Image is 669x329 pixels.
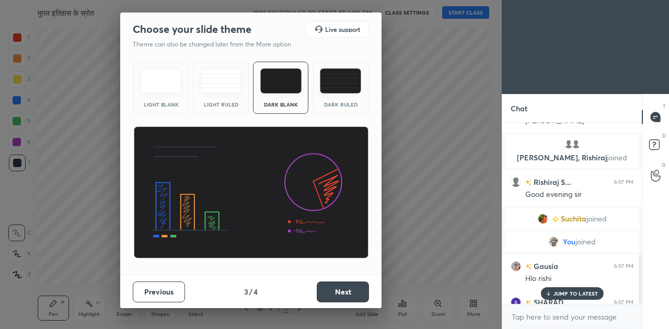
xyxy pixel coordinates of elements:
[133,22,251,36] h2: Choose your slide theme
[511,177,521,187] img: default.png
[561,215,586,223] span: Suchita
[317,281,369,302] button: Next
[663,102,666,110] p: T
[260,68,302,93] img: darkTheme.f0cc69e5.svg
[200,68,241,93] img: lightRuledTheme.5fabf969.svg
[133,40,302,49] p: Theme can also be changed later from the More option
[133,126,369,259] img: darkThemeBanner.d06ce4a2.svg
[244,286,248,297] h4: 3
[662,132,666,139] p: D
[532,261,558,272] h6: Gausia
[548,237,559,247] img: 9cd1eca5dd504a079fc002e1a6cbad3b.None
[662,161,666,169] p: G
[141,68,182,93] img: lightTheme.e5ed3b09.svg
[532,297,563,308] h6: SHARAD
[325,26,360,32] h5: Live support
[614,299,633,305] div: 6:07 PM
[614,179,633,185] div: 6:07 PM
[502,123,642,304] div: grid
[607,152,627,162] span: joined
[249,286,252,297] h4: /
[320,68,361,93] img: darkRuledTheme.de295e13.svg
[571,139,581,149] img: default.png
[200,102,242,107] div: Light Ruled
[511,297,521,308] img: 3
[525,180,532,185] img: no-rating-badge.077c3623.svg
[552,216,559,222] img: Learner_Badge_beginner_1_8b307cf2a0.svg
[511,154,633,162] p: [PERSON_NAME], Rishiraj
[525,264,532,269] img: no-rating-badge.077c3623.svg
[614,263,633,269] div: 6:07 PM
[563,238,575,246] span: You
[563,139,574,149] img: default.png
[553,290,598,297] p: JUMP TO LATEST
[320,102,362,107] div: Dark Ruled
[133,281,185,302] button: Previous
[140,102,182,107] div: Light Blank
[253,286,258,297] h4: 4
[502,95,536,122] p: Chat
[575,238,596,246] span: joined
[525,300,532,305] img: no-rating-badge.077c3623.svg
[525,274,633,284] div: Hlo rishi
[532,177,571,187] h6: Rishiraj S...
[525,190,633,200] div: Good evening sir
[260,102,302,107] div: Dark Blank
[538,214,548,224] img: 913dac943e794a43b416a555ab4a0007.jpg
[511,261,521,272] img: d9de4fbaaa17429c86f557d043f2a4f1.jpg
[586,215,607,223] span: joined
